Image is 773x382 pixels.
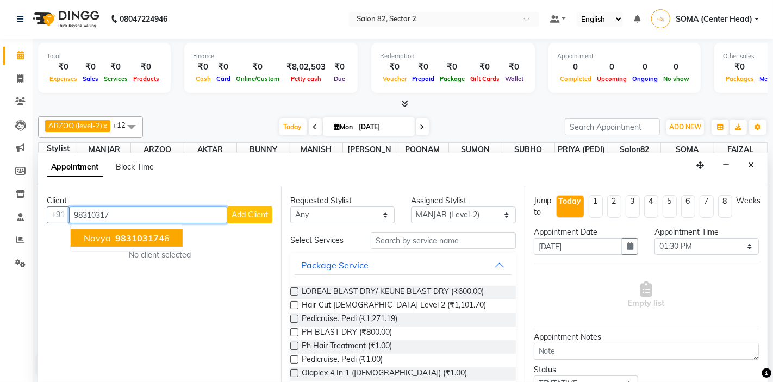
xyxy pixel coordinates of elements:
[80,75,101,83] span: Sales
[654,227,759,238] div: Appointment Time
[557,75,594,83] span: Completed
[301,259,369,272] div: Package Service
[101,75,130,83] span: Services
[116,162,154,172] span: Block Time
[232,210,268,220] span: Add Client
[302,354,383,367] span: Pedicruise. Pedi (₹1.00)
[666,120,704,135] button: ADD NEW
[534,238,622,255] input: yyyy-mm-dd
[302,367,467,381] span: Olaplex 4 In 1 ([DEMOGRAPHIC_DATA]) (₹1.00)
[629,61,660,73] div: 0
[356,119,410,135] input: 2025-09-01
[559,196,582,207] div: Today
[131,143,184,168] span: ARZOO (level-2)
[629,75,660,83] span: Ongoing
[534,195,552,218] div: Jump to
[78,143,131,168] span: MANJAR (Level-2)
[237,143,290,168] span: BUNNY (level-1)
[660,75,692,83] span: No show
[626,195,640,218] li: 3
[449,143,502,168] span: SUMON (NAILS)
[437,75,467,83] span: Package
[608,143,661,168] span: Salon82 saltlake
[502,61,526,73] div: ₹0
[47,61,80,73] div: ₹0
[676,14,752,25] span: SOMA (Center Head)
[723,61,757,73] div: ₹0
[184,143,237,168] span: AKTAR (level-1)
[233,75,282,83] span: Online/Custom
[467,75,502,83] span: Gift Cards
[661,143,714,179] span: SOMA (Center Head)
[565,118,660,135] input: Search Appointment
[371,232,515,249] input: Search by service name
[669,123,701,131] span: ADD NEW
[332,123,356,131] span: Mon
[282,235,363,246] div: Select Services
[214,75,233,83] span: Card
[73,249,246,261] div: No client selected
[113,121,134,129] span: +12
[113,233,170,243] ngb-highlight: 46
[557,52,692,61] div: Appointment
[380,52,526,61] div: Redemption
[330,61,349,73] div: ₹0
[302,313,397,327] span: Pedicruise. Pedi (₹1,271.19)
[607,195,621,218] li: 2
[380,61,409,73] div: ₹0
[279,118,307,135] span: Today
[47,158,103,177] span: Appointment
[660,61,692,73] div: 0
[534,364,638,375] div: Status
[80,61,101,73] div: ₹0
[737,195,761,206] div: Weeks
[233,61,282,73] div: ₹0
[343,143,396,168] span: [PERSON_NAME] (SKIN)
[288,75,324,83] span: Petty cash
[193,52,349,61] div: Finance
[714,143,767,168] span: FAIZAL (level-2)
[644,195,658,218] li: 4
[47,75,80,83] span: Expenses
[130,75,162,83] span: Products
[130,61,162,73] div: ₹0
[302,340,392,354] span: Ph Hair Treatment (₹1.00)
[409,61,437,73] div: ₹0
[193,61,214,73] div: ₹0
[628,281,664,309] span: Empty list
[331,75,348,83] span: Due
[295,255,511,275] button: Package Service
[47,206,70,223] button: +91
[396,143,449,168] span: POONAM (SKIN)
[302,327,392,340] span: PH BLAST DRY (₹800.00)
[743,157,759,174] button: Close
[290,195,395,206] div: Requested Stylist
[589,195,603,218] li: 1
[302,299,486,313] span: Hair Cut [DEMOGRAPHIC_DATA] Level 2 (₹1,101.70)
[227,206,272,223] button: Add Client
[502,143,555,168] span: SUBHO (PEDI)
[663,195,677,218] li: 5
[502,75,526,83] span: Wallet
[723,75,757,83] span: Packages
[437,61,467,73] div: ₹0
[48,121,102,130] span: ARZOO (level-2)
[700,195,714,218] li: 7
[594,61,629,73] div: 0
[651,9,670,28] img: SOMA (Center Head)
[467,61,502,73] div: ₹0
[409,75,437,83] span: Prepaid
[534,227,638,238] div: Appointment Date
[28,4,102,34] img: logo
[282,61,330,73] div: ₹8,02,503
[214,61,233,73] div: ₹0
[69,206,227,223] input: Search by Name/Mobile/Email/Code
[120,4,167,34] b: 08047224946
[115,233,159,243] span: 98310317
[101,61,130,73] div: ₹0
[718,195,732,218] li: 8
[594,75,629,83] span: Upcoming
[47,195,272,206] div: Client
[681,195,695,218] li: 6
[302,286,484,299] span: LOREAL BLAST DRY/ KEUNE BLAST DRY (₹600.00)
